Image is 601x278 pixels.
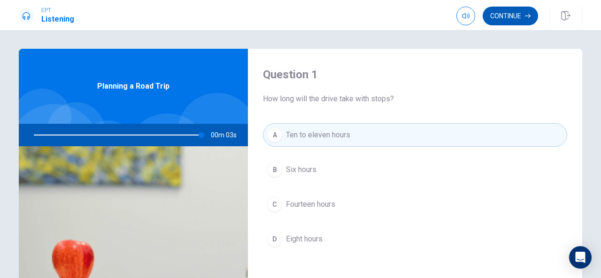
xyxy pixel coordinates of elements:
span: EPT [41,7,74,14]
button: Continue [483,7,538,25]
span: Planning a Road Trip [97,81,170,92]
button: DEight hours [263,227,567,251]
div: C [267,197,282,212]
h4: Question 1 [263,67,567,82]
span: How long will the drive take with stops? [263,93,567,105]
span: Ten to eleven hours [286,129,350,141]
div: Open Intercom Messenger [569,246,592,269]
button: ATen to eleven hours [263,123,567,147]
h1: Listening [41,14,74,25]
span: Six hours [286,164,316,175]
button: BSix hours [263,158,567,181]
span: Eight hours [286,233,323,245]
div: B [267,162,282,177]
span: 00m 03s [211,124,244,146]
div: D [267,232,282,247]
span: Fourteen hours [286,199,335,210]
button: CFourteen hours [263,193,567,216]
div: A [267,128,282,143]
